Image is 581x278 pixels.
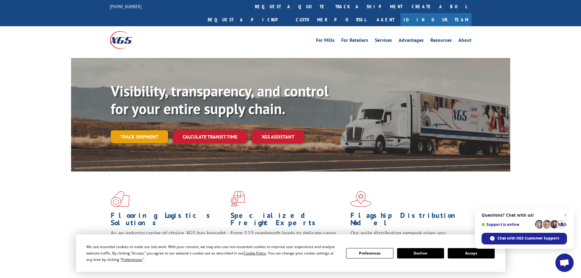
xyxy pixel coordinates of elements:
a: For Mills [316,38,335,45]
a: Join Our Team [400,13,472,26]
span: Support is online [482,222,533,227]
a: Calculate transit time [173,130,247,143]
h1: Specialized Freight Experts [231,212,346,229]
a: For Retailers [341,38,368,45]
span: Questions? Chat with us! [482,213,567,218]
img: xgs-icon-flagship-distribution-model-red [350,191,371,207]
p: From 123 overlength loads to delicate cargo, our experienced staff knows the best way to move you... [231,229,346,257]
span: Chat with XGS Customer Support [482,233,567,244]
b: Visibility, transparency, and control for your entire supply chain. [111,81,328,118]
a: Open chat [555,254,574,272]
div: We use essential cookies to make our site work. With your consent, we may also use non-essential ... [86,244,339,263]
a: XGS ASSISTANT [252,130,304,143]
a: Track shipment [111,130,168,143]
img: xgs-icon-focused-on-flooring-red [231,191,245,207]
button: Preferences [346,248,393,258]
a: Agent [371,13,400,26]
a: Request a pickup [203,13,291,26]
a: Customer Portal [291,13,371,26]
a: [PHONE_NUMBER] [110,3,142,9]
div: Cookie Consent Prompt [76,234,505,272]
span: As an industry carrier of choice, XGS has brought innovation and dedication to flooring logistics... [111,229,226,251]
button: Accept [448,248,495,258]
a: Resources [430,38,452,45]
a: Advantages [399,38,424,45]
button: Decline [397,248,444,258]
h1: Flooring Logistics Solutions [111,212,226,229]
span: Cookie Policy [244,251,266,256]
span: Chat with XGS Customer Support [497,236,559,241]
h1: Flagship Distribution Model [350,212,466,229]
img: xgs-icon-total-supply-chain-intelligence-red [111,191,130,207]
span: Our agile distribution network gives you nationwide inventory management on demand. [350,229,463,244]
span: Preferences [121,257,142,262]
a: About [458,38,472,45]
a: Services [375,38,392,45]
